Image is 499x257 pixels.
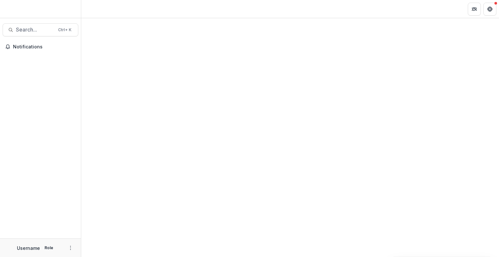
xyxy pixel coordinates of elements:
button: Notifications [3,42,78,52]
span: Notifications [13,44,76,50]
p: Username [17,245,40,251]
p: Role [43,245,55,251]
button: Search... [3,23,78,36]
div: Ctrl + K [57,26,73,33]
button: Get Help [483,3,496,16]
span: Search... [16,27,54,33]
button: More [67,244,74,252]
button: Partners [468,3,481,16]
